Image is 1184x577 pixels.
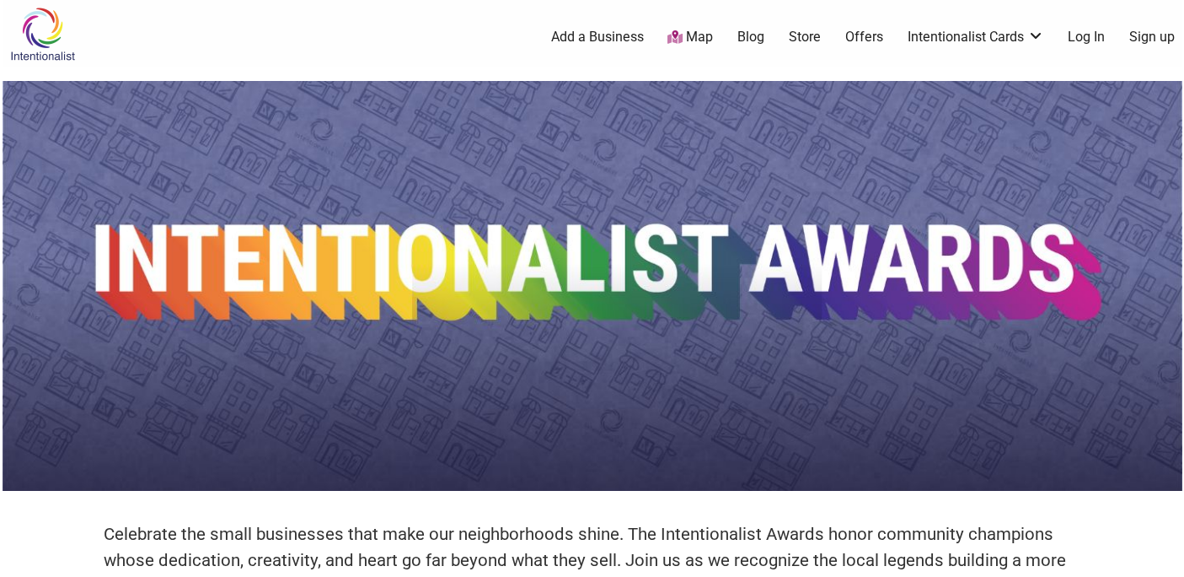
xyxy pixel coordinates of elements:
[845,28,883,46] a: Offers
[551,28,644,46] a: Add a Business
[789,28,821,46] a: Store
[3,7,83,62] img: Intentionalist
[908,28,1044,46] a: Intentionalist Cards
[1129,28,1175,46] a: Sign up
[737,28,764,46] a: Blog
[1068,28,1105,46] a: Log In
[667,28,713,47] a: Map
